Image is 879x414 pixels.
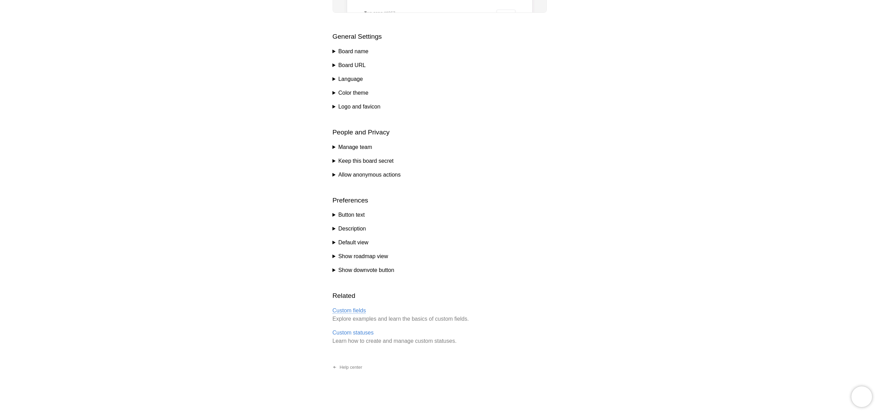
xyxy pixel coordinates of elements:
[333,75,547,83] summary: Language
[333,291,547,301] h2: Related
[333,89,547,97] summary: Color theme
[851,386,872,407] iframe: Chatra live chat
[333,157,547,165] summary: Keep this board secret
[333,32,547,42] h2: General Settings
[333,266,547,274] summary: Show downvote button
[333,252,547,261] summary: Show roadmap view
[333,47,547,56] summary: Board name
[333,171,547,179] summary: Allow anonymous actions
[333,61,547,69] summary: Board URL
[333,128,547,138] h2: People and Privacy
[333,143,547,151] summary: Manage team
[333,330,374,336] a: Custom statuses
[333,225,547,233] summary: Description
[333,238,547,247] summary: Default view
[327,362,368,373] a: Help center
[333,196,547,206] h2: Preferences
[333,329,547,345] p: Learn how to create and manage custom statuses.
[333,103,547,111] summary: Logo and favicon
[333,211,547,219] summary: Button text
[333,307,547,323] p: Explore examples and learn the basics of custom fields.
[333,308,366,314] a: Custom fields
